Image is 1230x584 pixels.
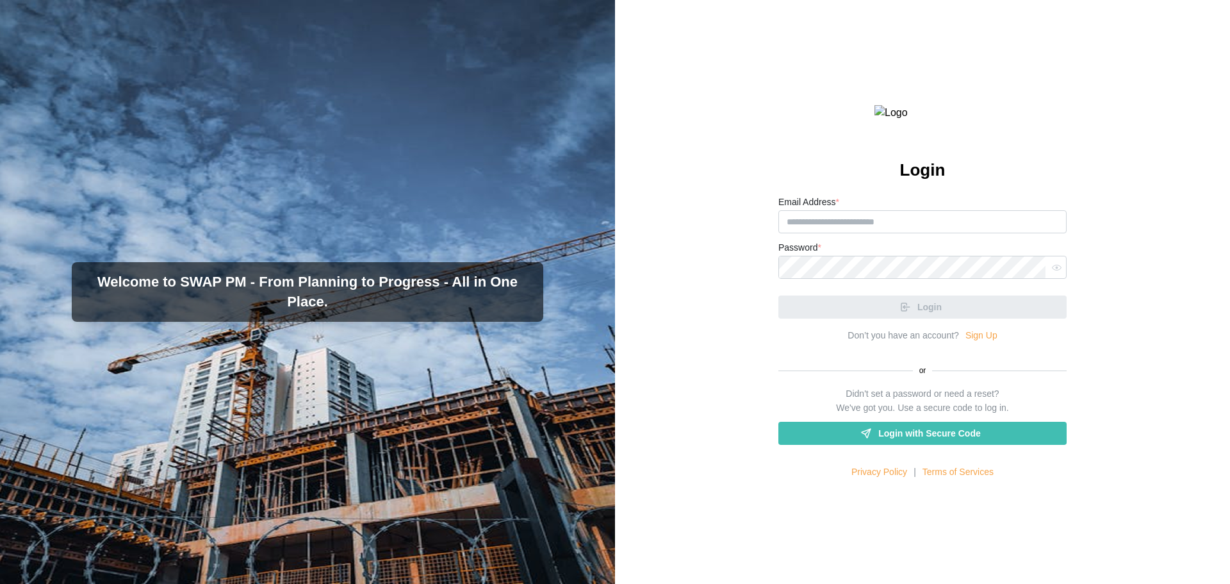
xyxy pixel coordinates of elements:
div: Don’t you have an account? [848,329,959,343]
a: Login with Secure Code [778,422,1067,445]
h2: Login [900,159,946,181]
div: or [778,365,1067,377]
h3: Welcome to SWAP PM - From Planning to Progress - All in One Place. [82,272,533,312]
span: Login with Secure Code [878,422,980,444]
img: Logo [874,105,971,121]
a: Sign Up [965,329,997,343]
label: Password [778,241,821,255]
a: Privacy Policy [851,465,907,480]
div: | [914,465,916,480]
div: Didn't set a password or need a reset? We've got you. Use a secure code to log in. [836,387,1008,415]
a: Terms of Services [922,465,994,480]
label: Email Address [778,196,839,210]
